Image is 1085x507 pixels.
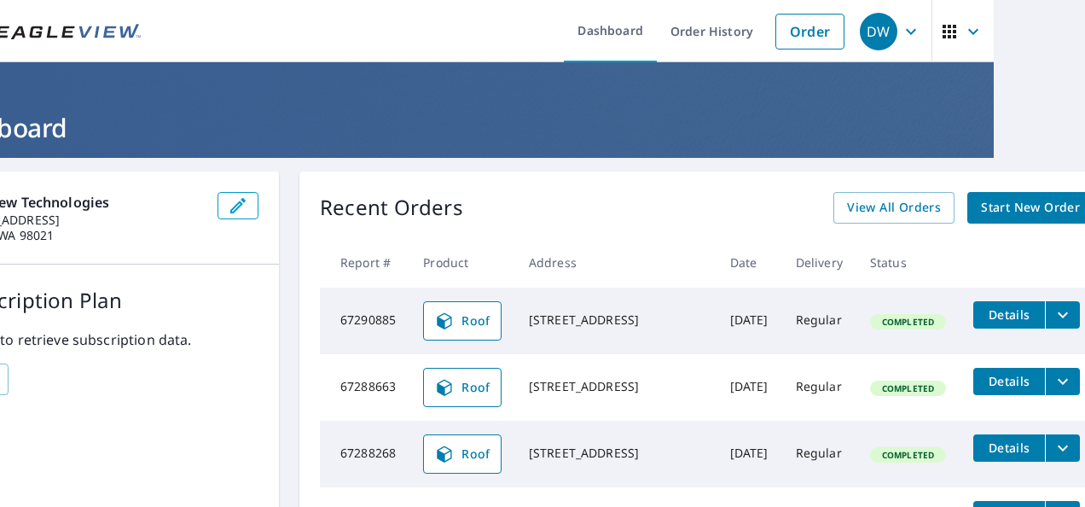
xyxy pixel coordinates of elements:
span: Completed [872,382,944,394]
span: Details [983,373,1035,389]
button: filesDropdownBtn-67288268 [1045,434,1080,462]
td: [DATE] [717,354,782,421]
button: detailsBtn-67290885 [973,301,1045,329]
td: Regular [782,421,856,487]
td: 67288268 [320,421,409,487]
td: [DATE] [717,421,782,487]
td: 67288663 [320,354,409,421]
div: DW [860,13,897,50]
th: Date [717,237,782,288]
span: Details [983,440,1035,456]
span: Completed [872,449,944,461]
td: 67290885 [320,288,409,354]
span: Completed [872,316,944,328]
th: Product [409,237,515,288]
a: Order [775,14,844,50]
span: Details [983,306,1035,323]
div: [STREET_ADDRESS] [529,312,703,329]
p: Recent Orders [320,192,463,224]
th: Status [856,237,960,288]
a: View All Orders [833,192,954,224]
span: Roof [434,377,490,398]
th: Address [515,237,717,288]
button: detailsBtn-67288663 [973,368,1045,395]
span: Roof [434,444,490,464]
div: [STREET_ADDRESS] [529,378,703,395]
td: [DATE] [717,288,782,354]
a: Roof [423,434,502,474]
button: detailsBtn-67288268 [973,434,1045,462]
td: Regular [782,288,856,354]
div: [STREET_ADDRESS] [529,445,703,462]
span: View All Orders [847,197,941,219]
span: Roof [434,311,490,331]
a: Roof [423,368,502,407]
td: Regular [782,354,856,421]
button: filesDropdownBtn-67288663 [1045,368,1080,395]
a: Roof [423,301,502,341]
th: Report # [320,237,409,288]
button: filesDropdownBtn-67290885 [1045,301,1080,329]
th: Delivery [782,237,856,288]
span: Start New Order [981,197,1080,219]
